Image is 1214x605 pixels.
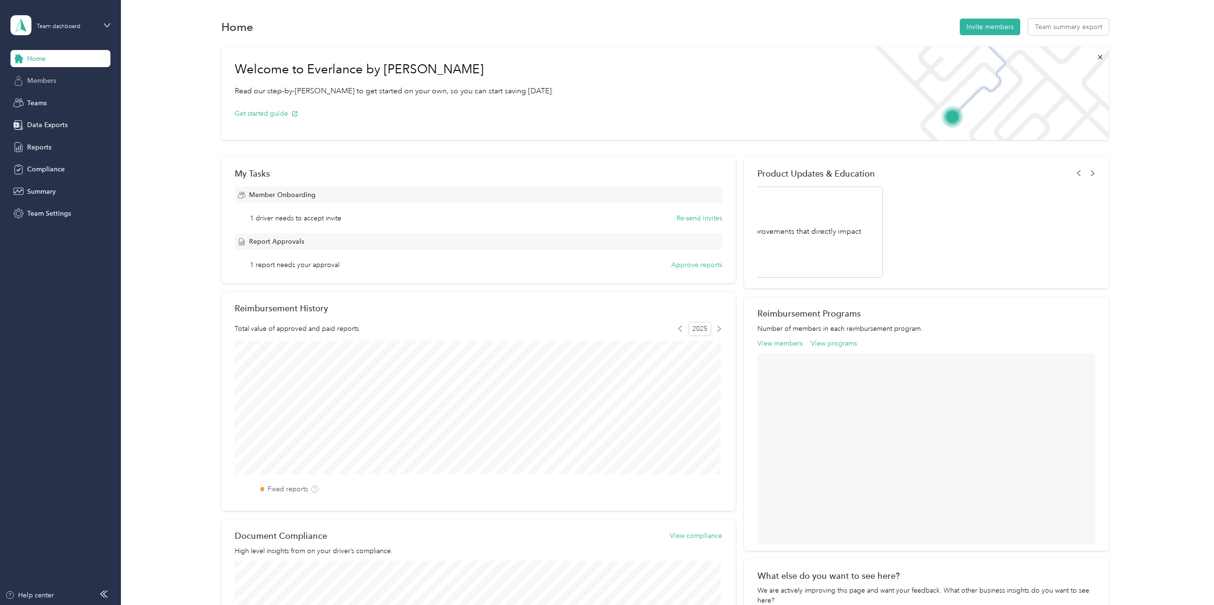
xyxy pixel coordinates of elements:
[37,24,80,30] div: Team dashboard
[960,19,1020,35] button: Invite members
[250,213,341,223] span: 1 driver needs to accept invite
[1028,19,1109,35] button: Team summary export
[1161,552,1214,605] iframe: Everlance-gr Chat Button Frame
[677,213,722,223] button: Re-send invites
[235,109,298,119] button: Get started guide
[250,260,339,270] span: 1 report needs your approval
[27,54,46,64] span: Home
[757,571,1095,581] div: What else do you want to see here?
[235,85,554,97] p: Read our step-by-[PERSON_NAME] to get started on your own, so you can start saving [DATE].
[235,169,722,179] div: My Tasks
[757,169,875,179] span: Product Updates & Education
[670,531,722,541] button: View compliance
[27,76,56,86] span: Members
[249,237,304,247] span: Report Approvals
[27,120,68,130] span: Data Exports
[598,226,872,249] p: Stay up-to-date with the latest updates and improvements that directly impact you and your employ...
[757,324,1095,334] p: Number of members in each reimbursement program.
[235,531,327,541] h2: Document Compliance
[235,546,722,556] p: High level insights from on your driver’s compliance.
[27,98,47,108] span: Teams
[811,338,857,348] button: View programs
[688,322,711,336] span: 2025
[27,164,65,174] span: Compliance
[268,484,308,494] label: Fixed reports
[5,590,54,600] button: Help center
[27,142,51,152] span: Reports
[235,303,328,313] h2: Reimbursement History
[757,338,803,348] button: View members
[671,260,722,270] button: Approve reports
[865,47,1109,140] img: Welcome to everlance
[598,210,872,220] h1: Everlance Product Update Log
[27,187,56,197] span: Summary
[249,190,316,200] span: Member Onboarding
[27,208,71,218] span: Team Settings
[757,308,1095,318] h2: Reimbursement Programs
[235,324,359,334] span: Total value of approved and paid reports
[221,22,253,32] h1: Home
[235,62,554,77] h1: Welcome to Everlance by [PERSON_NAME]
